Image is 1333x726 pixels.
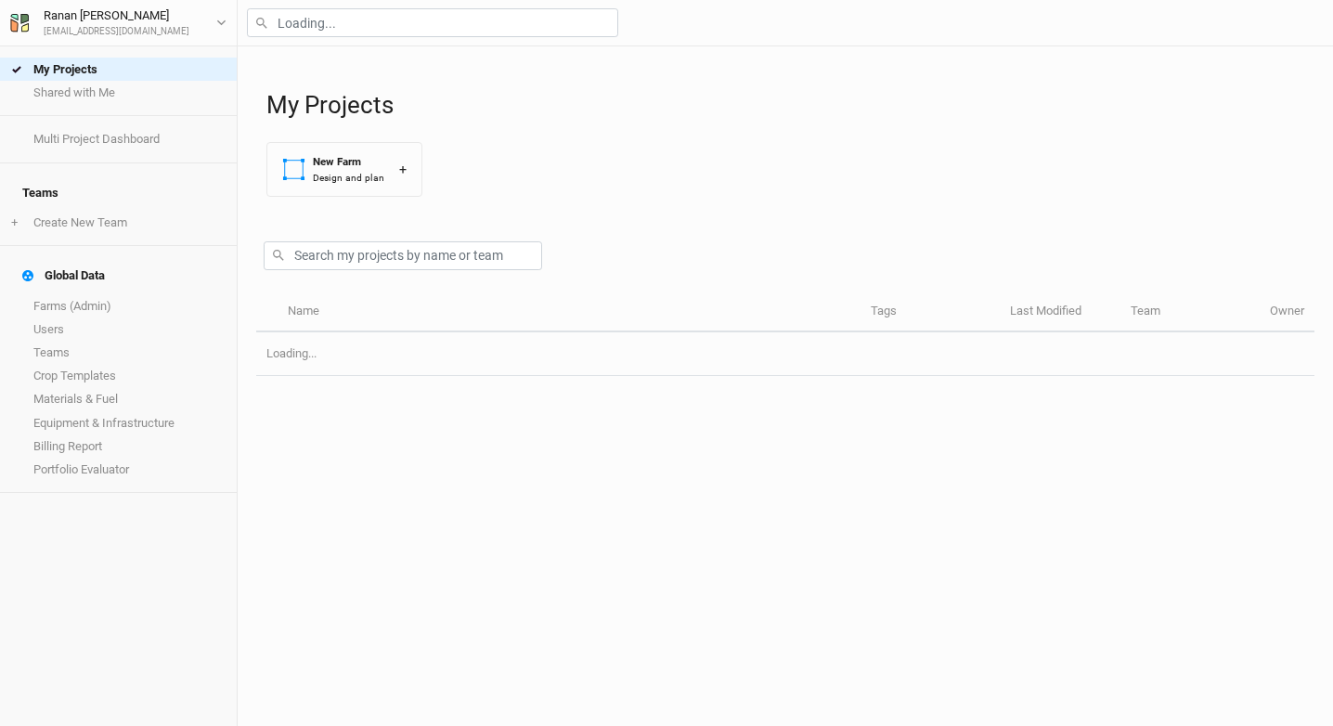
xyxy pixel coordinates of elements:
h1: My Projects [266,91,1314,120]
button: Ranan [PERSON_NAME][EMAIL_ADDRESS][DOMAIN_NAME] [9,6,227,39]
th: Last Modified [1000,292,1120,332]
input: Search my projects by name or team [264,241,542,270]
span: + [11,215,18,230]
th: Owner [1260,292,1314,332]
th: Tags [861,292,1000,332]
div: Design and plan [313,171,384,185]
div: New Farm [313,154,384,170]
input: Loading... [247,8,618,37]
div: + [399,160,407,179]
button: New FarmDesign and plan+ [266,142,422,197]
th: Team [1120,292,1260,332]
div: Ranan [PERSON_NAME] [44,6,189,25]
div: Global Data [22,268,105,283]
td: Loading... [256,332,1314,376]
h4: Teams [11,175,226,212]
th: Name [277,292,860,332]
div: [EMAIL_ADDRESS][DOMAIN_NAME] [44,25,189,39]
